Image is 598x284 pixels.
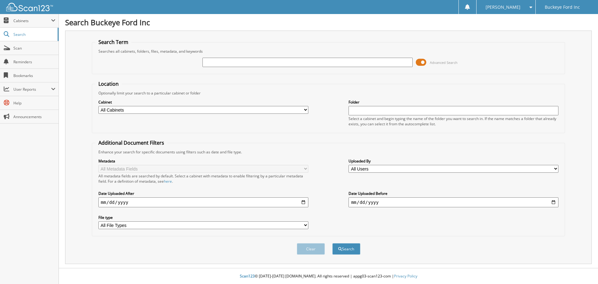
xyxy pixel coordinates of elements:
[297,243,325,255] button: Clear
[349,99,558,105] label: Folder
[13,32,55,37] span: Search
[13,18,51,23] span: Cabinets
[394,273,417,279] a: Privacy Policy
[486,5,520,9] span: [PERSON_NAME]
[430,60,458,65] span: Advanced Search
[332,243,360,255] button: Search
[95,90,562,96] div: Optionally limit your search to a particular cabinet or folder
[95,39,131,46] legend: Search Term
[95,139,167,146] legend: Additional Document Filters
[349,158,558,164] label: Uploaded By
[13,59,55,65] span: Reminders
[349,191,558,196] label: Date Uploaded Before
[240,273,255,279] span: Scan123
[13,114,55,119] span: Announcements
[13,46,55,51] span: Scan
[164,179,172,184] a: here
[545,5,580,9] span: Buckeye Ford Inc
[95,80,122,87] legend: Location
[98,99,308,105] label: Cabinet
[98,191,308,196] label: Date Uploaded After
[65,17,592,27] h1: Search Buckeye Ford Inc
[349,116,558,127] div: Select a cabinet and begin typing the name of the folder you want to search in. If the name match...
[59,269,598,284] div: © [DATE]-[DATE] [DOMAIN_NAME]. All rights reserved | appg03-scan123-com |
[98,173,308,184] div: All metadata fields are searched by default. Select a cabinet with metadata to enable filtering b...
[349,197,558,207] input: end
[98,197,308,207] input: start
[13,73,55,78] span: Bookmarks
[13,87,51,92] span: User Reports
[98,158,308,164] label: Metadata
[95,49,562,54] div: Searches all cabinets, folders, files, metadata, and keywords
[6,3,53,11] img: scan123-logo-white.svg
[98,215,308,220] label: File type
[13,100,55,106] span: Help
[95,149,562,155] div: Enhance your search for specific documents using filters such as date and file type.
